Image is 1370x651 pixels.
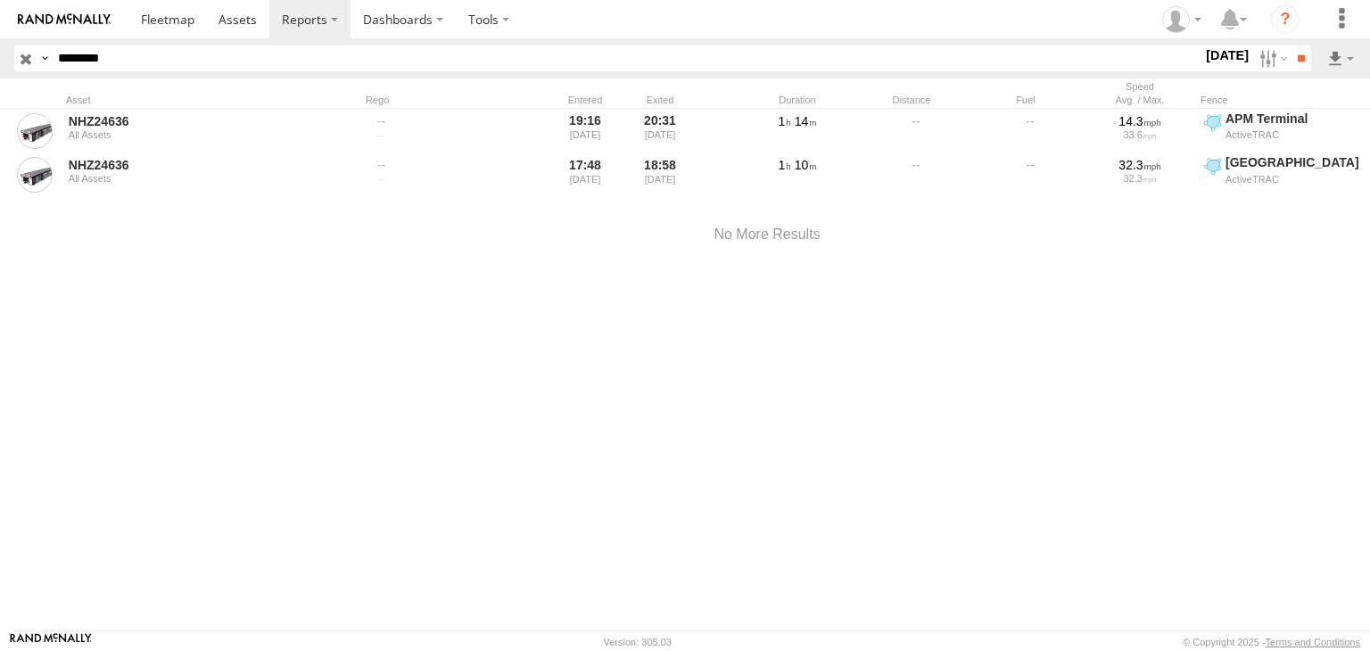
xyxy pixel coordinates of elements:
[551,111,619,152] div: 19:16 [DATE]
[10,633,92,651] a: Visit our Website
[744,94,851,106] div: Duration
[1089,173,1191,184] div: 32.3
[69,113,313,129] a: NHZ24636
[69,157,313,173] a: NHZ24636
[972,94,1079,106] div: Fuel
[69,173,313,184] div: All Assets
[551,94,619,106] div: Entered
[1183,637,1360,647] div: © Copyright 2025 -
[1089,157,1191,173] div: 32.3
[626,111,694,152] div: 20:31 [DATE]
[1325,45,1356,71] label: Export results as...
[1252,45,1291,71] label: Search Filter Options
[626,154,694,195] div: 18:58 [DATE]
[366,94,544,106] div: Rego
[795,114,817,128] span: 14
[1271,5,1300,34] i: ?
[1156,6,1208,33] div: Zulema McIntosch
[66,94,316,106] div: Asset
[69,129,313,140] div: All Assets
[18,13,111,26] img: rand-logo.svg
[1266,637,1360,647] a: Terms and Conditions
[551,154,619,195] div: 17:48 [DATE]
[604,637,672,647] div: Version: 305.03
[37,45,52,71] label: Search Query
[1089,113,1191,129] div: 14.3
[779,114,791,128] span: 1
[626,94,694,106] div: Exited
[795,158,817,172] span: 10
[858,94,965,106] div: Distance
[1202,45,1252,65] label: [DATE]
[1089,129,1191,140] div: 33.6
[779,158,791,172] span: 1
